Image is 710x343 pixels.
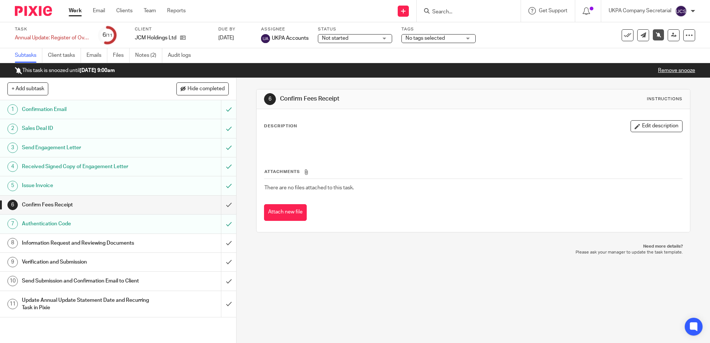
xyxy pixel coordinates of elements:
[658,68,695,73] a: Remove snooze
[167,7,186,14] a: Reports
[69,7,82,14] a: Work
[22,199,150,210] h1: Confirm Fees Receipt
[261,34,270,43] img: svg%3E
[15,6,52,16] img: Pixie
[431,9,498,16] input: Search
[401,26,476,32] label: Tags
[22,238,150,249] h1: Information Request and Reviewing Documents
[22,180,150,191] h1: Issue Invoice
[631,120,683,132] button: Edit description
[79,68,115,73] b: [DATE] 9:00am
[22,218,150,229] h1: Authentication Code
[176,82,229,95] button: Hide completed
[322,36,348,41] span: Not started
[15,26,89,32] label: Task
[22,275,150,287] h1: Send Submission and Confirmation Email to Client
[188,86,225,92] span: Hide completed
[48,48,81,63] a: Client tasks
[264,204,307,221] button: Attach new file
[7,82,48,95] button: + Add subtask
[318,26,392,32] label: Status
[87,48,107,63] a: Emails
[22,104,150,115] h1: Confirmation Email
[135,34,176,42] p: JCM Holdings Ltd
[7,143,18,153] div: 3
[7,104,18,115] div: 1
[7,200,18,210] div: 6
[22,257,150,268] h1: Verification and Submission
[7,299,18,309] div: 11
[539,8,567,13] span: Get Support
[406,36,445,41] span: No tags selected
[7,257,18,267] div: 9
[609,7,671,14] p: UKPA Company Secretarial
[22,142,150,153] h1: Send Engagement Letter
[264,93,276,105] div: 6
[261,26,309,32] label: Assignee
[264,123,297,129] p: Description
[102,31,113,39] div: 6
[7,181,18,191] div: 5
[113,48,130,63] a: Files
[280,95,489,103] h1: Confirm Fees Receipt
[7,219,18,229] div: 7
[264,244,683,249] p: Need more details?
[22,295,150,314] h1: Update Annual Update Statement Date and Recurring Task in Pixie
[7,161,18,172] div: 4
[7,124,18,134] div: 2
[218,35,234,40] span: [DATE]
[7,238,18,248] div: 8
[168,48,196,63] a: Audit logs
[264,185,354,190] span: There are no files attached to this task.
[135,48,162,63] a: Notes (2)
[144,7,156,14] a: Team
[15,34,89,42] div: Annual Update: Register of Overseas Entities
[116,7,133,14] a: Clients
[264,249,683,255] p: Please ask your manager to update the task template.
[15,48,42,63] a: Subtasks
[93,7,105,14] a: Email
[135,26,209,32] label: Client
[7,276,18,286] div: 10
[22,161,150,172] h1: Received Signed Copy of Engagement Letter
[264,170,300,174] span: Attachments
[15,67,115,74] p: This task is snoozed until
[272,35,309,42] span: UKPA Accounts
[647,96,683,102] div: Instructions
[218,26,252,32] label: Due by
[22,123,150,134] h1: Sales Deal ID
[675,5,687,17] img: svg%3E
[106,33,113,37] small: /11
